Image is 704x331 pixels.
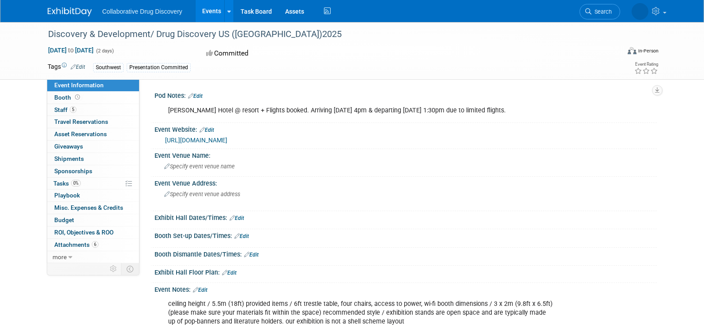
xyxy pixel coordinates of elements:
[45,26,607,42] div: Discovery & Development/ Drug Discovery US ([GEOGRAPHIC_DATA])2025
[47,128,139,140] a: Asset Reservations
[47,92,139,104] a: Booth
[200,127,214,133] a: Edit
[47,104,139,116] a: Staff5
[164,191,240,197] span: Specify event venue address
[203,46,399,61] div: Committed
[54,241,98,248] span: Attachments
[165,137,227,144] a: [URL][DOMAIN_NAME]
[71,180,81,186] span: 0%
[188,93,203,99] a: Edit
[154,248,657,259] div: Booth Dismantle Dates/Times:
[47,178,139,190] a: Tasks0%
[580,4,620,19] a: Search
[634,62,658,67] div: Event Rating
[154,283,657,294] div: Event Notes:
[47,79,139,91] a: Event Information
[54,167,92,175] span: Sponsorships
[154,123,657,134] div: Event Website:
[54,94,82,101] span: Booth
[48,46,94,54] span: [DATE] [DATE]
[53,253,67,260] span: more
[47,141,139,152] a: Giveaways
[54,118,108,125] span: Travel Reservations
[628,47,636,54] img: Format-Inperson.png
[222,270,237,276] a: Edit
[47,116,139,128] a: Travel Reservations
[95,48,114,54] span: (2 days)
[54,106,76,113] span: Staff
[568,46,659,59] div: Event Format
[154,211,657,223] div: Exhibit Hall Dates/Times:
[54,204,123,211] span: Misc. Expenses & Credits
[106,263,121,275] td: Personalize Event Tab Strip
[92,241,98,248] span: 6
[164,163,235,170] span: Specify event venue name
[53,180,81,187] span: Tasks
[70,106,76,113] span: 5
[48,62,85,72] td: Tags
[230,215,244,221] a: Edit
[193,287,207,293] a: Edit
[154,89,657,100] div: Pod Notes:
[127,63,191,72] div: Presentation Committed
[47,165,139,177] a: Sponsorships
[47,239,139,251] a: Attachments6
[54,192,80,199] span: Playbook
[47,214,139,226] a: Budget
[234,233,249,239] a: Edit
[73,94,82,100] span: Booth not reserved yet
[47,227,139,238] a: ROI, Objectives & ROO
[67,47,75,54] span: to
[154,177,657,188] div: Event Venue Address:
[47,202,139,214] a: Misc. Expenses & Credits
[47,190,139,201] a: Playbook
[244,252,259,258] a: Edit
[54,130,107,138] span: Asset Reservations
[47,251,139,263] a: more
[154,266,657,277] div: Exhibit Hall Floor Plan:
[162,102,560,119] div: [PERSON_NAME] Hotel @ resort + Flights booked. Arriving [DATE] 4pm & departing [DATE] 1:30pm due ...
[54,82,104,89] span: Event Information
[54,143,83,150] span: Giveaways
[54,155,84,162] span: Shipments
[71,64,85,70] a: Edit
[154,149,657,160] div: Event Venue Name:
[154,229,657,241] div: Booth Set-up Dates/Times:
[102,8,182,15] span: Collaborative Drug Discovery
[93,63,124,72] div: Southwest
[638,48,659,54] div: In-Person
[47,153,139,165] a: Shipments
[632,3,648,20] img: Keith Williamson
[54,229,113,236] span: ROI, Objectives & ROO
[48,7,92,16] img: ExhibitDay
[121,263,139,275] td: Toggle Event Tabs
[54,216,74,223] span: Budget
[591,8,612,15] span: Search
